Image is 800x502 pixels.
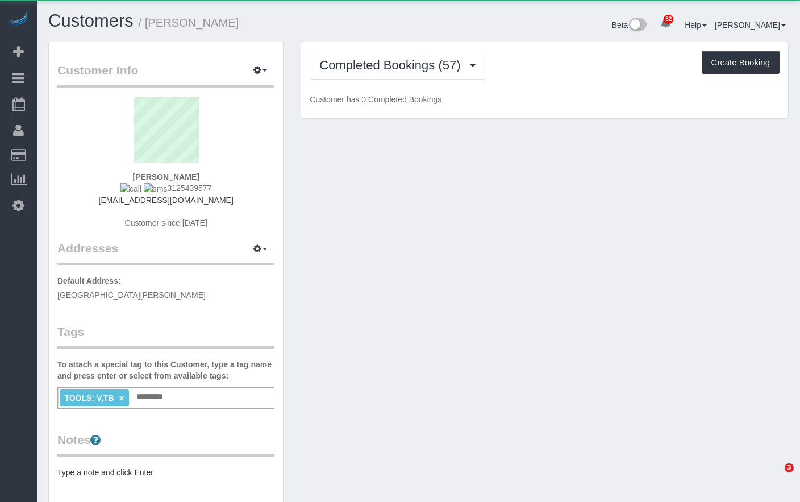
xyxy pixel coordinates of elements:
span: 3125439577 [120,184,211,193]
strong: [PERSON_NAME] [132,172,199,181]
span: Completed Bookings (57) [319,58,466,72]
img: sms [144,183,168,194]
label: To attach a special tag to this Customer, type a tag name and press enter or select from availabl... [57,359,274,381]
iframe: Intercom live chat [761,463,789,491]
a: Customers [48,11,134,31]
a: 82 [655,11,677,36]
img: call [120,183,141,194]
legend: Notes [57,432,274,457]
img: Automaid Logo [7,11,30,27]
a: Beta [612,20,647,30]
legend: Customer Info [57,62,274,88]
span: 82 [664,15,673,24]
legend: Tags [57,323,274,349]
small: / [PERSON_NAME] [139,16,239,29]
a: × [119,393,124,403]
span: Customer since [DATE] [125,218,207,227]
a: [EMAIL_ADDRESS][DOMAIN_NAME] [99,196,234,205]
img: New interface [628,18,647,33]
button: Create Booking [702,51,780,74]
button: Completed Bookings (57) [310,51,485,80]
label: Default Address: [57,275,121,287]
p: Customer has 0 Completed Bookings [310,94,780,105]
a: [PERSON_NAME] [715,20,786,30]
span: [GEOGRAPHIC_DATA][PERSON_NAME] [57,291,206,300]
a: Help [685,20,707,30]
span: 3 [785,463,794,472]
pre: Type a note and click Enter [57,467,274,478]
span: TOOLS: V,TB [64,393,114,403]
